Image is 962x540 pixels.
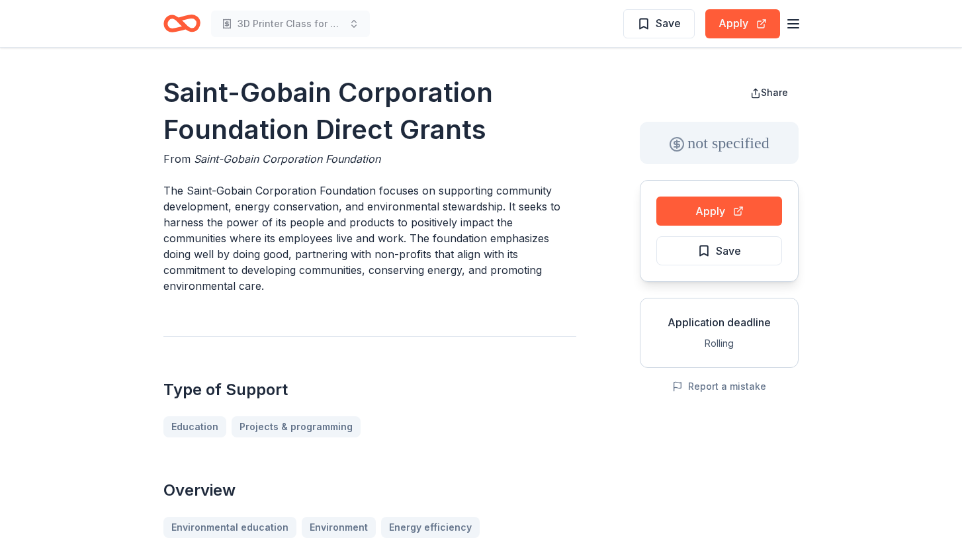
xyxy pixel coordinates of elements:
[672,379,766,394] button: Report a mistake
[651,314,787,330] div: Application deadline
[640,122,799,164] div: not specified
[740,79,799,106] button: Share
[163,480,576,501] h2: Overview
[705,9,780,38] button: Apply
[163,379,576,400] h2: Type of Support
[163,151,576,167] div: From
[163,74,576,148] h1: Saint-Gobain Corporation Foundation Direct Grants
[211,11,370,37] button: 3D Printer Class for Elementary and High School
[716,242,741,259] span: Save
[761,87,788,98] span: Share
[656,236,782,265] button: Save
[651,336,787,351] div: Rolling
[163,416,226,437] a: Education
[656,15,681,32] span: Save
[656,197,782,226] button: Apply
[194,152,380,165] span: Saint-Gobain Corporation Foundation
[163,8,200,39] a: Home
[238,16,343,32] span: 3D Printer Class for Elementary and High School
[163,183,576,294] p: The Saint-Gobain Corporation Foundation focuses on supporting community development, energy conse...
[623,9,695,38] button: Save
[232,416,361,437] a: Projects & programming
